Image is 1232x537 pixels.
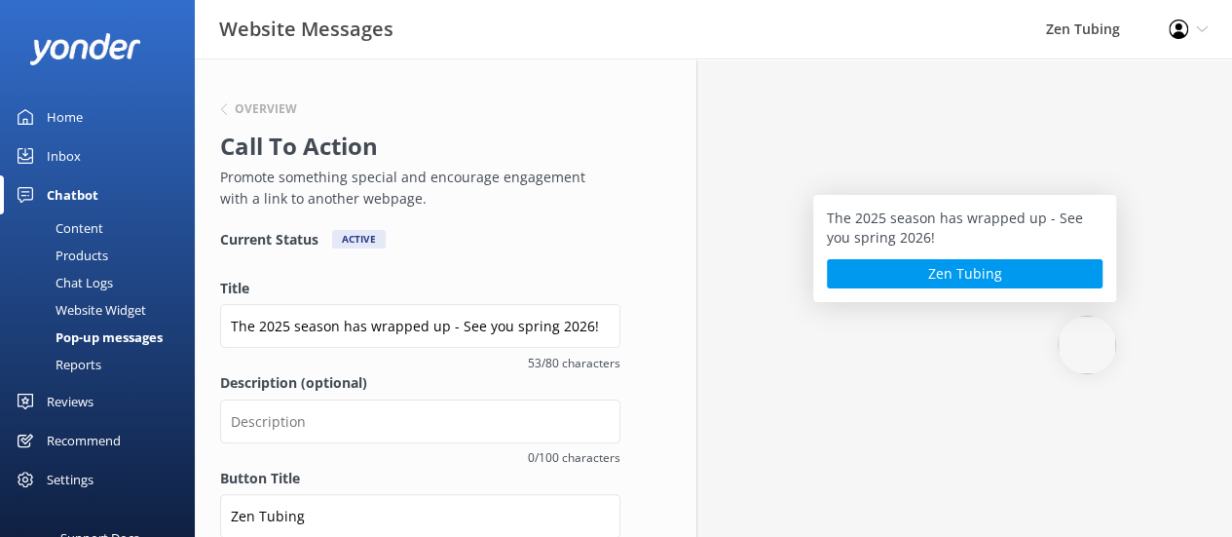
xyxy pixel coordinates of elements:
[220,304,620,348] input: Title
[220,167,611,211] p: Promote something special and encourage engagement with a link to another webpage.
[47,382,93,421] div: Reviews
[12,296,146,324] div: Website Widget
[12,324,195,351] a: Pop-up messages
[220,354,620,372] span: 53/80 characters
[220,372,620,394] label: Description (optional)
[827,209,1102,248] h5: The 2025 season has wrapped up - See you spring 2026!
[220,103,297,115] button: Overview
[12,242,108,269] div: Products
[47,421,121,460] div: Recommend
[220,230,318,249] h4: Current Status
[12,242,195,269] a: Products
[220,468,620,489] label: Button Title
[235,103,297,115] h6: Overview
[12,269,113,296] div: Chat Logs
[220,128,611,165] h2: Call To Action
[12,269,195,296] a: Chat Logs
[827,259,1102,288] button: Zen Tubing
[12,214,103,242] div: Content
[12,351,195,378] a: Reports
[220,400,620,443] input: Description
[47,97,83,136] div: Home
[12,351,101,378] div: Reports
[47,175,98,214] div: Chatbot
[29,33,141,65] img: yonder-white-logo.png
[47,460,93,499] div: Settings
[220,278,620,299] label: Title
[12,324,163,351] div: Pop-up messages
[219,14,393,45] h3: Website Messages
[12,296,195,324] a: Website Widget
[220,448,620,467] span: 0/100 characters
[332,230,386,249] div: Active
[12,214,195,242] a: Content
[47,136,81,175] div: Inbox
